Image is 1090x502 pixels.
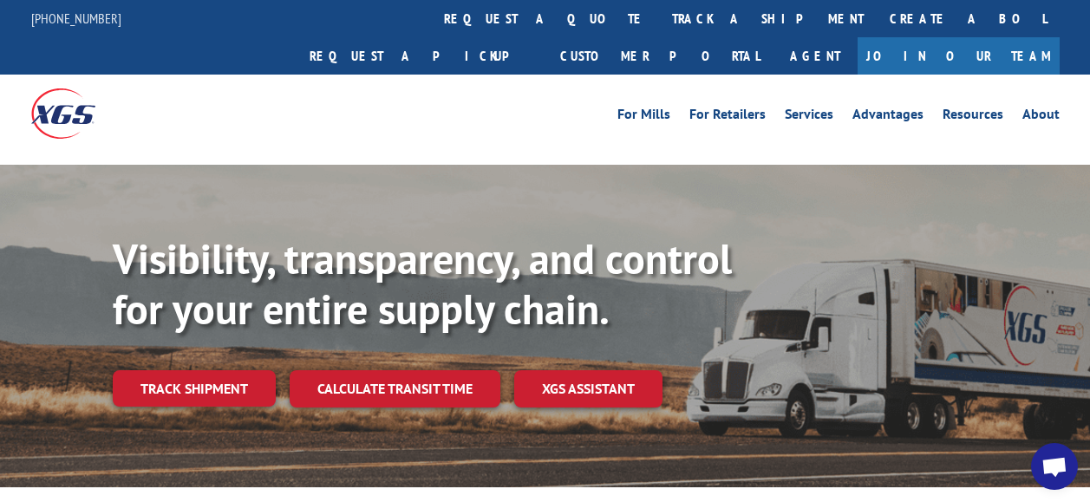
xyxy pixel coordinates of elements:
[858,37,1060,75] a: Join Our Team
[113,370,276,407] a: Track shipment
[617,108,670,127] a: For Mills
[785,108,833,127] a: Services
[290,370,500,407] a: Calculate transit time
[297,37,547,75] a: Request a pickup
[773,37,858,75] a: Agent
[943,108,1003,127] a: Resources
[113,231,732,336] b: Visibility, transparency, and control for your entire supply chain.
[547,37,773,75] a: Customer Portal
[1022,108,1060,127] a: About
[1031,443,1078,490] div: Open chat
[689,108,766,127] a: For Retailers
[852,108,924,127] a: Advantages
[514,370,662,407] a: XGS ASSISTANT
[31,10,121,27] a: [PHONE_NUMBER]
